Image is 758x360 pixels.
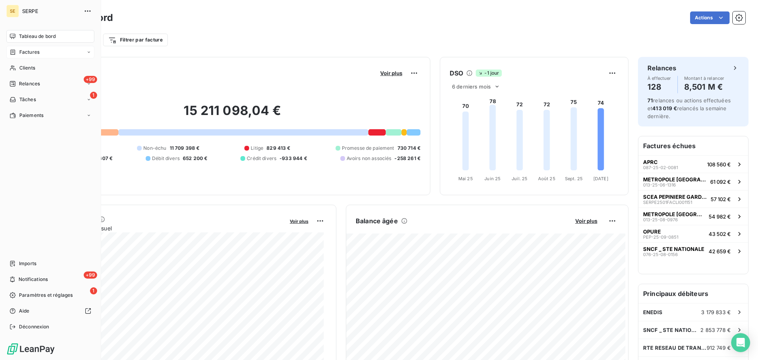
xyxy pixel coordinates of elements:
button: Filtrer par facture [103,34,168,46]
span: Voir plus [380,70,402,76]
button: METROPOLE [GEOGRAPHIC_DATA]013-25-06-131661 092 € [638,173,748,190]
h6: Principaux débiteurs [638,284,748,303]
span: 54 982 € [709,213,731,220]
tspan: Juin 25 [484,176,501,181]
button: SNCF _ STE NATIONALE076-25-08-015642 659 € [638,242,748,260]
span: Paiements [19,112,43,119]
span: Factures [19,49,39,56]
span: METROPOLE [GEOGRAPHIC_DATA] [643,211,705,217]
span: Montant à relancer [684,76,724,81]
span: SERPE [22,8,79,14]
span: 71 [647,97,653,104]
span: Non-échu [143,145,166,152]
tspan: Mai 25 [458,176,473,181]
span: 413 019 € [652,105,677,111]
span: ENEDIS [643,309,662,315]
span: Avoirs non associés [347,155,392,162]
button: OPUREPEP-25-09-085143 502 € [638,225,748,242]
span: 652 200 € [183,155,207,162]
span: 912 749 € [707,345,731,351]
h6: Relances [647,63,676,73]
button: Voir plus [378,70,405,77]
span: SNCF _ STE NATIONALE [643,327,700,333]
span: 43 502 € [709,231,731,237]
span: 013-25-08-0976 [643,217,678,222]
h6: Factures échues [638,136,748,155]
h2: 15 211 098,04 € [45,103,420,126]
button: SCEA PEPINIERE GARDOISESERPE2501FACLI00115157 102 € [638,190,748,207]
span: -933 944 € [280,155,307,162]
span: 829 413 € [266,145,290,152]
tspan: [DATE] [593,176,608,181]
span: -258 261 € [394,155,420,162]
span: Promesse de paiement [342,145,394,152]
span: 1 [90,287,97,294]
span: RTE RESEAU DE TRANSPORT ELECTRICITE [643,345,707,351]
span: 730 714 € [398,145,420,152]
span: relances ou actions effectuées et relancés la semaine dernière. [647,97,731,119]
span: 61 092 € [710,179,731,185]
span: Déconnexion [19,323,49,330]
span: METROPOLE [GEOGRAPHIC_DATA] [643,176,707,183]
span: -1 jour [476,70,501,77]
span: +99 [84,271,97,279]
span: Chiffre d'affaires mensuel [45,224,284,232]
button: Voir plus [287,217,311,224]
tspan: Sept. 25 [565,176,583,181]
span: À effectuer [647,76,671,81]
span: Notifications [19,276,48,283]
span: OPURE [643,228,661,235]
span: APRC [643,159,658,165]
button: Actions [690,11,730,24]
span: 108 560 € [707,161,731,168]
span: 1 [90,92,97,99]
span: Voir plus [290,219,308,224]
span: Litige [251,145,263,152]
span: 013-25-06-1316 [643,183,676,187]
span: Aide [19,307,30,315]
button: APRC087-25-02-0081108 560 € [638,155,748,173]
h4: 128 [647,81,671,93]
span: Crédit divers [247,155,276,162]
span: SERPE2501FACLI001151 [643,200,692,205]
span: Voir plus [575,218,597,224]
span: Imports [19,260,36,267]
tspan: Juil. 25 [512,176,527,181]
span: Tâches [19,96,36,103]
span: Paramètres et réglages [19,292,73,299]
span: 11 709 398 € [170,145,200,152]
div: Open Intercom Messenger [731,333,750,352]
div: SE [6,5,19,17]
button: METROPOLE [GEOGRAPHIC_DATA]013-25-08-097654 982 € [638,207,748,225]
span: 087-25-02-0081 [643,165,678,170]
span: 6 derniers mois [452,83,491,90]
span: 42 659 € [709,248,731,254]
img: Logo LeanPay [6,343,55,355]
span: Débit divers [152,155,180,162]
span: Clients [19,64,35,72]
span: Relances [19,80,40,87]
h6: DSO [450,68,463,78]
span: 2 853 778 € [700,327,731,333]
button: Voir plus [573,217,600,224]
span: 076-25-08-0156 [643,252,678,257]
h4: 8,501 M € [684,81,724,93]
span: +99 [84,76,97,83]
a: Aide [6,305,94,317]
span: 57 102 € [711,196,731,202]
h6: Balance âgée [356,216,398,226]
span: SNCF _ STE NATIONALE [643,246,704,252]
tspan: Août 25 [538,176,555,181]
span: PEP-25-09-0851 [643,235,678,239]
span: SCEA PEPINIERE GARDOISE [643,194,707,200]
span: Tableau de bord [19,33,56,40]
span: 3 179 833 € [701,309,731,315]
